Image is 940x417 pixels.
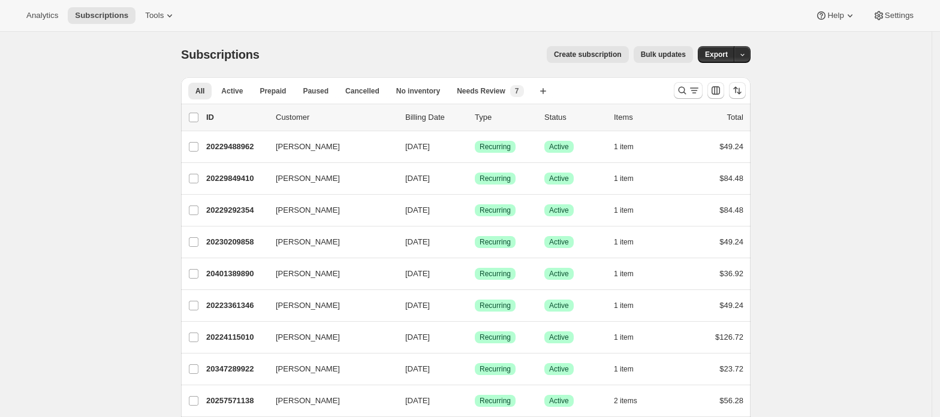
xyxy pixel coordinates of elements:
[195,86,204,96] span: All
[698,46,735,63] button: Export
[614,396,637,406] span: 2 items
[549,237,569,247] span: Active
[480,237,511,247] span: Recurring
[269,328,388,347] button: [PERSON_NAME]
[276,141,340,153] span: [PERSON_NAME]
[276,111,396,123] p: Customer
[719,206,743,214] span: $84.48
[614,111,674,123] div: Items
[634,46,693,63] button: Bulk updates
[480,364,511,374] span: Recurring
[206,236,266,248] p: 20230209858
[75,11,128,20] span: Subscriptions
[554,50,622,59] span: Create subscription
[719,396,743,405] span: $56.28
[269,169,388,188] button: [PERSON_NAME]
[727,111,743,123] p: Total
[26,11,58,20] span: Analytics
[719,269,743,278] span: $36.92
[614,333,634,342] span: 1 item
[614,301,634,310] span: 1 item
[885,11,914,20] span: Settings
[206,234,743,250] div: 20230209858[PERSON_NAME][DATE]SuccessRecurringSuccessActive1 item$49.24
[276,204,340,216] span: [PERSON_NAME]
[827,11,843,20] span: Help
[145,11,164,20] span: Tools
[206,111,743,123] div: IDCustomerBilling DateTypeStatusItemsTotal
[614,361,647,377] button: 1 item
[614,297,647,314] button: 1 item
[269,296,388,315] button: [PERSON_NAME]
[729,82,746,99] button: Sort the results
[68,7,135,24] button: Subscriptions
[480,269,511,279] span: Recurring
[269,201,388,220] button: [PERSON_NAME]
[719,301,743,310] span: $49.24
[206,170,743,187] div: 20229849410[PERSON_NAME][DATE]SuccessRecurringSuccessActive1 item$84.48
[269,232,388,252] button: [PERSON_NAME]
[534,83,553,99] button: Create new view
[206,141,266,153] p: 20229488962
[614,202,647,219] button: 1 item
[405,142,430,151] span: [DATE]
[269,359,388,379] button: [PERSON_NAME]
[808,7,863,24] button: Help
[719,364,743,373] span: $23.72
[206,361,743,377] div: 20347289922[PERSON_NAME][DATE]SuccessRecurringSuccessActive1 item$23.72
[614,170,647,187] button: 1 item
[276,300,340,312] span: [PERSON_NAME]
[614,206,634,215] span: 1 item
[405,301,430,310] span: [DATE]
[674,82,703,99] button: Search and filter results
[549,174,569,183] span: Active
[544,111,604,123] p: Status
[206,300,266,312] p: 20223361346
[405,333,430,342] span: [DATE]
[181,48,260,61] span: Subscriptions
[480,333,511,342] span: Recurring
[719,142,743,151] span: $49.24
[480,142,511,152] span: Recurring
[221,86,243,96] span: Active
[276,395,340,407] span: [PERSON_NAME]
[715,333,743,342] span: $126.72
[405,396,430,405] span: [DATE]
[614,392,650,409] button: 2 items
[549,333,569,342] span: Active
[405,206,430,214] span: [DATE]
[515,86,519,96] span: 7
[206,331,266,343] p: 20224115010
[549,301,569,310] span: Active
[276,236,340,248] span: [PERSON_NAME]
[480,301,511,310] span: Recurring
[206,202,743,219] div: 20229292354[PERSON_NAME][DATE]SuccessRecurringSuccessActive1 item$84.48
[614,237,634,247] span: 1 item
[480,396,511,406] span: Recurring
[549,364,569,374] span: Active
[457,86,505,96] span: Needs Review
[475,111,535,123] div: Type
[705,50,728,59] span: Export
[549,142,569,152] span: Active
[206,138,743,155] div: 20229488962[PERSON_NAME][DATE]SuccessRecurringSuccessActive1 item$49.24
[614,138,647,155] button: 1 item
[206,392,743,409] div: 20257571138[PERSON_NAME][DATE]SuccessRecurringSuccessActive2 items$56.28
[405,364,430,373] span: [DATE]
[405,237,430,246] span: [DATE]
[614,265,647,282] button: 1 item
[396,86,440,96] span: No inventory
[480,174,511,183] span: Recurring
[405,174,430,183] span: [DATE]
[614,142,634,152] span: 1 item
[719,237,743,246] span: $49.24
[276,363,340,375] span: [PERSON_NAME]
[269,264,388,283] button: [PERSON_NAME]
[19,7,65,24] button: Analytics
[206,268,266,280] p: 20401389890
[549,396,569,406] span: Active
[260,86,286,96] span: Prepaid
[345,86,379,96] span: Cancelled
[614,174,634,183] span: 1 item
[206,265,743,282] div: 20401389890[PERSON_NAME][DATE]SuccessRecurringSuccessActive1 item$36.92
[206,111,266,123] p: ID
